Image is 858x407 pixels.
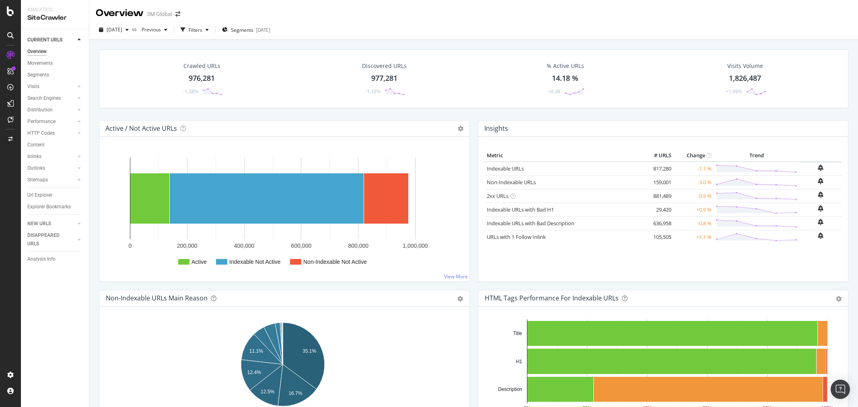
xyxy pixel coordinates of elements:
a: Segments [27,71,83,79]
div: 977,281 [371,73,397,84]
div: Crawled URLs [183,62,220,70]
div: 1,826,487 [729,73,761,84]
div: HTTP Codes [27,129,55,138]
span: Segments [231,27,253,33]
div: Visits Volume [727,62,763,70]
div: Search Engines [27,94,61,103]
a: Movements [27,59,83,68]
text: 200,000 [177,243,198,249]
div: [DATE] [256,27,270,33]
a: Non-Indexable URLs [487,179,536,186]
div: +0.38 [548,88,560,95]
div: bell-plus [818,191,823,198]
a: CURRENT URLS [27,36,75,44]
div: Distribution [27,106,53,114]
a: Sitemaps [27,176,75,184]
text: 16.7% [288,391,302,396]
a: URLs with 1 Follow Inlink [487,233,546,240]
div: Url Explorer [27,191,52,199]
div: Performance [27,117,56,126]
div: bell-plus [818,205,823,212]
text: Non-Indexable Not Active [303,259,367,265]
text: Title [513,331,522,336]
a: Inlinks [27,152,75,161]
div: Content [27,141,45,149]
a: Indexable URLs with Bad H1 [487,206,554,213]
div: bell-plus [818,219,823,225]
a: Distribution [27,106,75,114]
a: Analysis Info [27,255,83,263]
span: Previous [138,26,161,33]
a: Indexable URLs with Bad Description [487,220,574,227]
a: View More [444,273,468,280]
th: Change [673,150,714,162]
text: H1 [516,359,522,364]
button: Previous [138,23,171,36]
td: 29,420 [641,203,673,216]
div: Movements [27,59,53,68]
td: +1.1 % [673,230,714,244]
div: bell-plus [818,164,823,171]
text: 0 [129,243,132,249]
div: gear [836,296,842,302]
div: Segments [27,71,49,79]
td: 105,505 [641,230,673,244]
a: NEW URLS [27,220,75,228]
div: 14.18 % [552,73,578,84]
text: 12.4% [247,370,261,375]
text: Description [498,386,522,392]
a: Performance [27,117,75,126]
text: Active [191,259,207,265]
text: 600,000 [291,243,312,249]
div: % Active URLs [547,62,584,70]
a: DISAPPEARED URLS [27,231,75,248]
button: [DATE] [96,23,132,36]
a: 2xx URLs [487,192,508,199]
div: Inlinks [27,152,41,161]
td: 636,958 [641,216,673,230]
div: Overview [96,6,144,20]
a: Visits [27,82,75,91]
a: Overview [27,47,83,56]
text: 11.1% [249,348,263,354]
div: Outlinks [27,164,45,173]
div: NEW URLS [27,220,51,228]
div: Explorer Bookmarks [27,203,71,211]
td: 817,280 [641,162,673,176]
a: Outlinks [27,164,75,173]
div: Sitemaps [27,176,48,184]
div: Discovered URLs [362,62,407,70]
a: Url Explorer [27,191,83,199]
div: Filters [189,27,202,33]
div: HTML Tags Performance for Indexable URLs [485,294,619,302]
h4: Insights [484,123,508,134]
text: 800,000 [348,243,368,249]
div: DISAPPEARED URLS [27,231,68,248]
td: -0.8 % [673,216,714,230]
h4: Active / Not Active URLs [105,123,177,134]
div: Analysis Info [27,255,56,263]
div: CURRENT URLS [27,36,62,44]
td: 159,001 [641,175,673,189]
a: HTTP Codes [27,129,75,138]
div: +1.99% [726,88,742,95]
a: Explorer Bookmarks [27,203,83,211]
th: # URLS [641,150,673,162]
div: 976,281 [189,73,215,84]
div: Non-Indexable URLs Main Reason [106,294,208,302]
button: Filters [177,23,212,36]
div: 3M Global [147,10,172,18]
span: 2025 Sep. 21st [107,26,122,33]
span: vs [132,26,138,33]
div: Overview [27,47,47,56]
div: arrow-right-arrow-left [175,11,180,17]
i: Options [458,126,463,132]
td: -3.0 % [673,175,714,189]
td: -0.9 % [673,189,714,203]
td: +0.9 % [673,203,714,216]
div: -1.38% [183,88,198,95]
div: Visits [27,82,39,91]
td: -1.1 % [673,162,714,176]
text: 1,000,000 [403,243,428,249]
a: Indexable URLs [487,165,524,172]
